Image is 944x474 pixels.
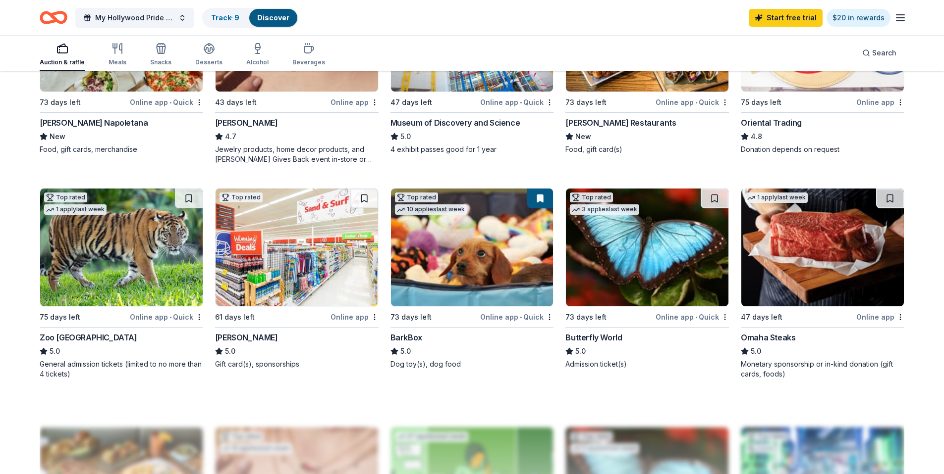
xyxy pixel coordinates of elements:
[292,39,325,71] button: Beverages
[331,311,379,323] div: Online app
[150,58,171,66] div: Snacks
[390,96,432,108] div: 47 days left
[40,188,203,379] a: Image for Zoo MiamiTop rated1 applylast week75 days leftOnline app•QuickZoo [GEOGRAPHIC_DATA]5.0G...
[130,96,203,108] div: Online app Quick
[246,39,269,71] button: Alcohol
[130,311,203,323] div: Online app Quick
[400,345,411,357] span: 5.0
[656,96,729,108] div: Online app Quick
[480,311,554,323] div: Online app Quick
[95,12,174,24] span: My Hollywood Pride 2026
[565,117,676,129] div: [PERSON_NAME] Restaurants
[292,58,325,66] div: Beverages
[169,313,171,321] span: •
[202,8,298,28] button: Track· 9Discover
[390,188,554,369] a: Image for BarkBoxTop rated10 applieslast week73 days leftOnline app•QuickBarkBox5.0Dog toy(s), do...
[854,43,904,63] button: Search
[395,192,438,202] div: Top rated
[570,204,639,215] div: 3 applies last week
[390,311,432,323] div: 73 days left
[216,189,378,306] img: Image for Winn-Dixie
[480,96,554,108] div: Online app Quick
[40,311,80,323] div: 75 days left
[40,58,85,66] div: Auction & raffle
[520,98,522,106] span: •
[695,98,697,106] span: •
[565,359,729,369] div: Admission ticket(s)
[566,189,728,306] img: Image for Butterfly World
[40,359,203,379] div: General admission tickets (limited to no more than 4 tickets)
[215,188,379,369] a: Image for Winn-DixieTop rated61 days leftOnline app[PERSON_NAME]5.0Gift card(s), sponsorships
[565,188,729,369] a: Image for Butterfly WorldTop rated3 applieslast week73 days leftOnline app•QuickButterfly World5....
[215,144,379,164] div: Jewelry products, home decor products, and [PERSON_NAME] Gives Back event in-store or online (or ...
[50,131,65,142] span: New
[856,96,904,108] div: Online app
[741,332,795,343] div: Omaha Steaks
[215,359,379,369] div: Gift card(s), sponsorships
[40,6,67,29] a: Home
[40,332,137,343] div: Zoo [GEOGRAPHIC_DATA]
[331,96,379,108] div: Online app
[695,313,697,321] span: •
[44,204,107,215] div: 1 apply last week
[395,204,467,215] div: 10 applies last week
[741,311,782,323] div: 47 days left
[565,96,607,108] div: 73 days left
[390,144,554,154] div: 4 exhibit passes good for 1 year
[856,311,904,323] div: Online app
[220,192,263,202] div: Top rated
[391,189,554,306] img: Image for BarkBox
[751,345,761,357] span: 5.0
[50,345,60,357] span: 5.0
[872,47,896,59] span: Search
[741,359,904,379] div: Monetary sponsorship or in-kind donation (gift cards, foods)
[565,332,622,343] div: Butterfly World
[40,117,148,129] div: [PERSON_NAME] Napoletana
[745,192,808,203] div: 1 apply last week
[211,13,239,22] a: Track· 9
[390,332,422,343] div: BarkBox
[215,332,278,343] div: [PERSON_NAME]
[257,13,289,22] a: Discover
[40,144,203,154] div: Food, gift cards, merchandise
[169,98,171,106] span: •
[741,189,904,306] img: Image for Omaha Steaks
[827,9,890,27] a: $20 in rewards
[751,131,762,142] span: 4.8
[400,131,411,142] span: 5.0
[195,58,222,66] div: Desserts
[44,192,87,202] div: Top rated
[741,117,802,129] div: Oriental Trading
[40,189,203,306] img: Image for Zoo Miami
[741,96,781,108] div: 75 days left
[246,58,269,66] div: Alcohol
[741,144,904,154] div: Donation depends on request
[565,311,607,323] div: 73 days left
[741,188,904,379] a: Image for Omaha Steaks 1 applylast week47 days leftOnline appOmaha Steaks5.0Monetary sponsorship ...
[215,117,278,129] div: [PERSON_NAME]
[215,96,257,108] div: 43 days left
[520,313,522,321] span: •
[195,39,222,71] button: Desserts
[565,144,729,154] div: Food, gift card(s)
[40,96,81,108] div: 73 days left
[575,345,586,357] span: 5.0
[749,9,823,27] a: Start free trial
[575,131,591,142] span: New
[390,117,520,129] div: Museum of Discovery and Science
[225,345,235,357] span: 5.0
[390,359,554,369] div: Dog toy(s), dog food
[215,311,255,323] div: 61 days left
[150,39,171,71] button: Snacks
[656,311,729,323] div: Online app Quick
[109,58,126,66] div: Meals
[570,192,613,202] div: Top rated
[75,8,194,28] button: My Hollywood Pride 2026
[225,131,236,142] span: 4.7
[109,39,126,71] button: Meals
[40,39,85,71] button: Auction & raffle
